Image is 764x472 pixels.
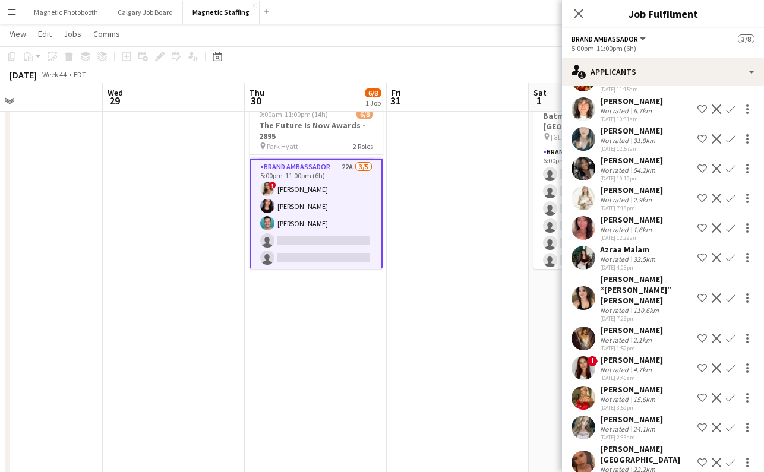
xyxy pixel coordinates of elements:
div: [DATE] 7:26pm [600,315,693,322]
div: 1.6km [631,225,654,234]
div: 6.7km [631,106,654,115]
span: Jobs [64,28,81,39]
button: Magnetic Staffing [183,1,260,24]
div: Not rated [600,136,631,145]
span: 9:00am-11:00pm (14h) [259,110,328,119]
div: 4.7km [631,365,654,374]
div: [PERSON_NAME] [600,384,663,395]
div: Not rated [600,166,631,175]
span: 29 [106,94,123,107]
div: Not rated [600,306,631,315]
div: Azraa Malam [600,244,658,255]
div: [DATE] 9:46am [600,374,663,382]
span: 30 [248,94,264,107]
span: Park Hyatt [267,142,298,151]
span: 2 Roles [353,142,373,151]
div: Not rated [600,335,631,344]
div: [DATE] 2:33am [600,433,663,441]
span: Wed [108,87,123,98]
div: Not rated [600,395,631,404]
div: [PERSON_NAME] [600,155,663,166]
div: [PERSON_NAME] [600,125,663,136]
div: 31.9km [631,136,658,145]
div: 54.2km [631,166,658,175]
span: 1 [532,94,547,107]
div: [PERSON_NAME] [600,325,663,335]
h3: The Future Is Now Awards - 2895 [250,120,383,141]
div: Not rated [600,255,631,264]
a: Comms [89,26,125,42]
div: [DATE] 4:08pm [600,264,658,271]
app-job-card: Updated9:00am-11:00pm (14h)6/8The Future Is Now Awards - 2895 Park Hyatt2 RolesBrand Ambassador3/... [250,93,383,269]
app-card-role: Brand Ambassador22A3/55:00pm-11:00pm (6h)![PERSON_NAME][PERSON_NAME][PERSON_NAME] [250,159,383,271]
div: [PERSON_NAME] [600,185,663,195]
div: [DATE] 12:29am [600,234,663,242]
app-card-role: Brand Ambassador10A0/76:00pm-9:00pm (3h) [533,145,667,289]
span: Fri [392,87,401,98]
span: 31 [390,94,401,107]
div: Applicants [562,58,764,86]
span: [GEOGRAPHIC_DATA] [551,132,616,141]
div: Not rated [600,195,631,204]
span: Comms [93,28,120,39]
div: [DATE] [10,69,37,81]
div: [DATE] 1:52pm [600,344,663,352]
div: [DATE] 10:10pm [600,175,663,182]
button: Magnetic Photobooth [24,1,108,24]
div: [PERSON_NAME] [600,214,663,225]
div: Not rated [600,425,631,433]
div: [PERSON_NAME] [600,96,663,106]
span: 6/8 [356,110,373,119]
a: View [5,26,31,42]
div: 1 Job [365,99,381,107]
div: Not rated [600,225,631,234]
app-job-card: 6:00pm-9:00pm (3h)0/7Batmitzvah Event - [GEOGRAPHIC_DATA] [GEOGRAPHIC_DATA]1 RoleBrand Ambassador... [533,93,667,269]
div: [DATE] 12:57am [600,145,663,153]
div: [DATE] 10:31am [600,115,663,123]
div: [PERSON_NAME] [600,354,663,365]
span: Thu [250,87,264,98]
span: 3/8 [738,34,754,43]
span: ! [587,356,598,366]
div: 5:00pm-11:00pm (6h) [572,44,754,53]
div: Not rated [600,106,631,115]
div: [PERSON_NAME] “[PERSON_NAME]” [PERSON_NAME] [600,274,693,306]
div: 24.1km [631,425,658,433]
a: Edit [33,26,56,42]
div: 2.1km [631,335,654,344]
div: 110.6km [631,306,661,315]
span: Brand Ambassador [572,34,638,43]
span: Edit [38,28,52,39]
div: Not rated [600,365,631,374]
h3: Batmitzvah Event - [GEOGRAPHIC_DATA] [533,110,667,132]
span: View [10,28,26,39]
div: 15.6km [631,395,658,404]
span: Sat [533,87,547,98]
h3: Job Fulfilment [562,6,764,21]
span: Week 44 [39,70,69,79]
span: ! [269,182,276,189]
a: Jobs [59,26,86,42]
button: Calgary Job Board [108,1,183,24]
span: 6/8 [365,88,381,97]
div: [DATE] 11:15am [600,85,663,93]
div: [DATE] 3:59pm [600,404,663,411]
div: [DATE] 7:18pm [600,204,663,212]
div: [PERSON_NAME] [600,414,663,425]
button: Brand Ambassador [572,34,648,43]
div: [PERSON_NAME][GEOGRAPHIC_DATA] [600,444,693,465]
div: 2.9km [631,195,654,204]
div: 32.5km [631,255,658,264]
div: EDT [74,70,86,79]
